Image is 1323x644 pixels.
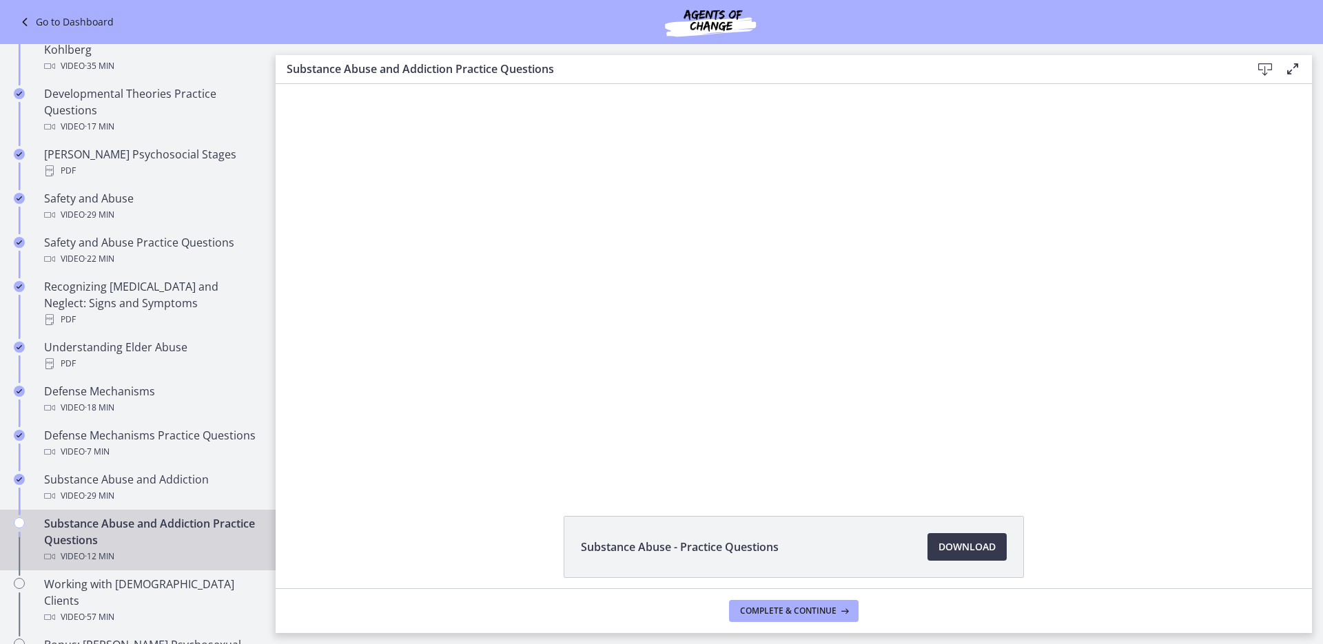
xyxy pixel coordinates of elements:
[14,193,25,204] i: Completed
[927,533,1007,561] a: Download
[14,342,25,353] i: Completed
[44,355,259,372] div: PDF
[85,58,114,74] span: · 35 min
[85,118,114,135] span: · 17 min
[44,488,259,504] div: Video
[44,444,259,460] div: Video
[85,444,110,460] span: · 7 min
[14,88,25,99] i: Completed
[44,146,259,179] div: [PERSON_NAME] Psychosocial Stages
[17,14,114,30] a: Go to Dashboard
[44,58,259,74] div: Video
[14,149,25,160] i: Completed
[85,251,114,267] span: · 22 min
[44,339,259,372] div: Understanding Elder Abuse
[14,386,25,397] i: Completed
[44,399,259,416] div: Video
[44,278,259,328] div: Recognizing [MEDICAL_DATA] and Neglect: Signs and Symptoms
[581,539,779,555] span: Substance Abuse - Practice Questions
[14,237,25,248] i: Completed
[44,207,259,223] div: Video
[276,84,1312,484] iframe: Video Lesson
[44,118,259,135] div: Video
[14,430,25,441] i: Completed
[44,383,259,416] div: Defense Mechanisms
[44,234,259,267] div: Safety and Abuse Practice Questions
[85,399,114,416] span: · 18 min
[939,539,996,555] span: Download
[44,190,259,223] div: Safety and Abuse
[44,163,259,179] div: PDF
[85,488,114,504] span: · 29 min
[44,515,259,565] div: Substance Abuse and Addiction Practice Questions
[44,311,259,328] div: PDF
[287,61,1229,77] h3: Substance Abuse and Addiction Practice Questions
[44,609,259,625] div: Video
[44,251,259,267] div: Video
[44,548,259,565] div: Video
[740,605,837,616] span: Complete & continue
[85,609,114,625] span: · 57 min
[628,6,793,39] img: Agents of Change
[85,207,114,223] span: · 29 min
[85,548,114,565] span: · 12 min
[729,600,859,622] button: Complete & continue
[44,85,259,135] div: Developmental Theories Practice Questions
[44,471,259,504] div: Substance Abuse and Addiction
[44,427,259,460] div: Defense Mechanisms Practice Questions
[44,576,259,625] div: Working with [DEMOGRAPHIC_DATA] Clients
[14,474,25,485] i: Completed
[14,281,25,292] i: Completed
